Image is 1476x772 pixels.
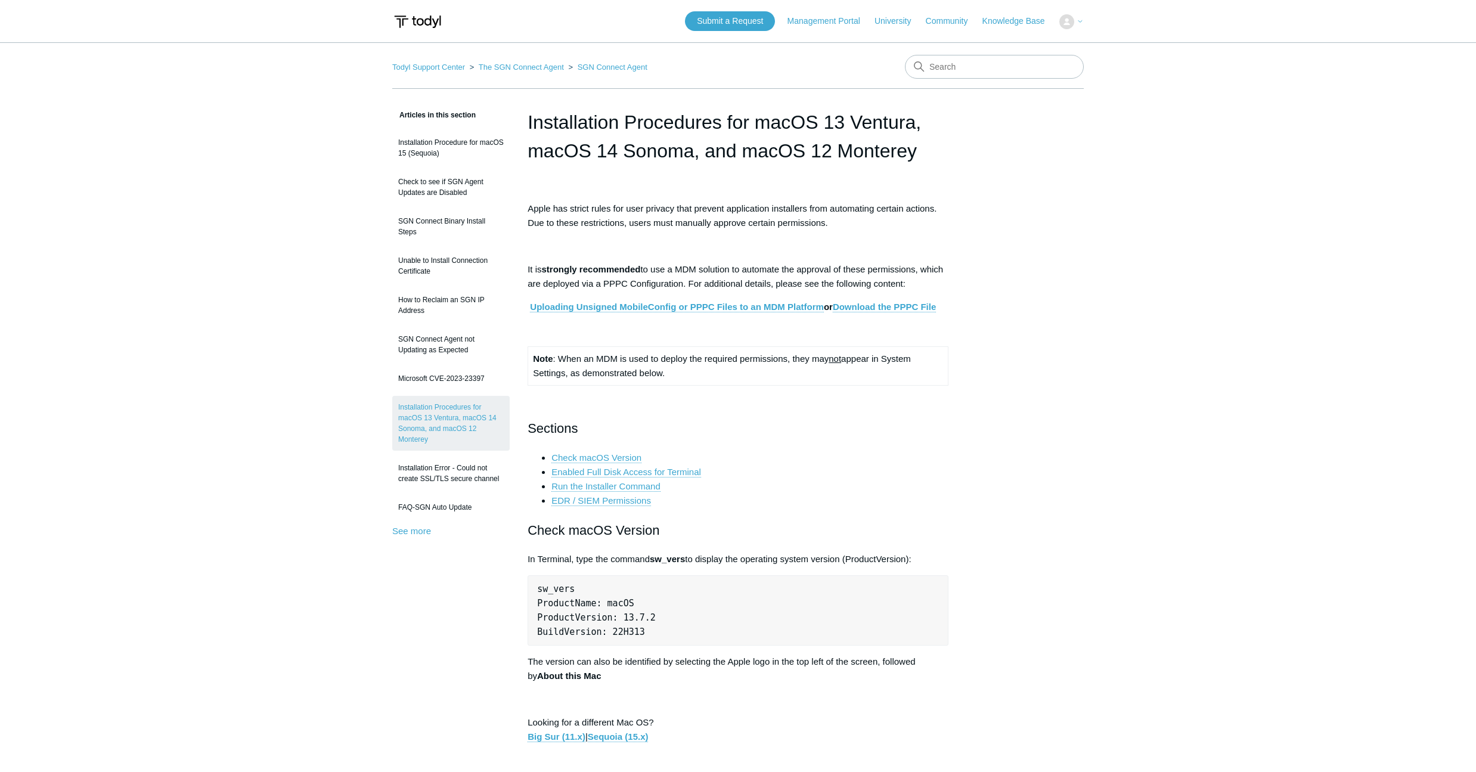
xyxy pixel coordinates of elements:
a: Submit a Request [685,11,775,31]
a: Management Portal [787,15,872,27]
a: Todyl Support Center [392,63,465,72]
a: SGN Connect Agent [578,63,647,72]
a: Microsoft CVE-2023-23397 [392,367,510,390]
strong: Note [533,354,553,364]
a: Run the Installer Command [551,481,661,492]
strong: sw_vers [650,554,685,564]
a: EDR / SIEM Permissions [551,495,651,506]
li: Todyl Support Center [392,63,467,72]
a: Enabled Full Disk Access for Terminal [551,467,701,478]
td: : When an MDM is used to deploy the required permissions, they may appear in System Settings, as ... [528,347,948,386]
a: Big Sur (11.x) [528,731,585,742]
a: Check macOS Version [551,452,641,463]
p: In Terminal, type the command to display the operating system version (ProductVersion): [528,552,948,566]
pre: sw_vers ProductName: macOS ProductVersion: 13.7.2 BuildVersion: 22H313 [528,575,948,646]
li: SGN Connect Agent [566,63,647,72]
a: SGN Connect Agent not Updating as Expected [392,328,510,361]
a: Installation Error - Could not create SSL/TLS secure channel [392,457,510,490]
h2: Sections [528,418,948,439]
strong: or [530,302,936,312]
a: How to Reclaim an SGN IP Address [392,289,510,322]
a: See more [392,526,431,536]
input: Search [905,55,1084,79]
a: Knowledge Base [982,15,1057,27]
a: Check to see if SGN Agent Updates are Disabled [392,170,510,204]
p: It is to use a MDM solution to automate the approval of these permissions, which are deployed via... [528,262,948,291]
h2: Check macOS Version [528,520,948,541]
a: Sequoia (15.x) [588,731,649,742]
li: The SGN Connect Agent [467,63,566,72]
a: Community [926,15,980,27]
a: Unable to Install Connection Certificate [392,249,510,283]
a: Installation Procedure for macOS 15 (Sequoia) [392,131,510,165]
a: Installation Procedures for macOS 13 Ventura, macOS 14 Sonoma, and macOS 12 Monterey [392,396,510,451]
strong: About this Mac [537,671,601,681]
a: University [875,15,923,27]
strong: strongly recommended [542,264,641,274]
p: The version can also be identified by selecting the Apple logo in the top left of the screen, fol... [528,655,948,683]
span: not [829,354,841,364]
p: Looking for a different Mac OS? | [528,715,948,744]
h1: Installation Procedures for macOS 13 Ventura, macOS 14 Sonoma, and macOS 12 Monterey [528,108,948,165]
a: FAQ-SGN Auto Update [392,496,510,519]
a: The SGN Connect Agent [479,63,564,72]
a: SGN Connect Binary Install Steps [392,210,510,243]
p: Apple has strict rules for user privacy that prevent application installers from automating certa... [528,201,948,230]
a: Uploading Unsigned MobileConfig or PPPC Files to an MDM Platform [530,302,824,312]
img: Todyl Support Center Help Center home page [392,11,443,33]
a: Download the PPPC File [833,302,936,312]
span: Articles in this section [392,111,476,119]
